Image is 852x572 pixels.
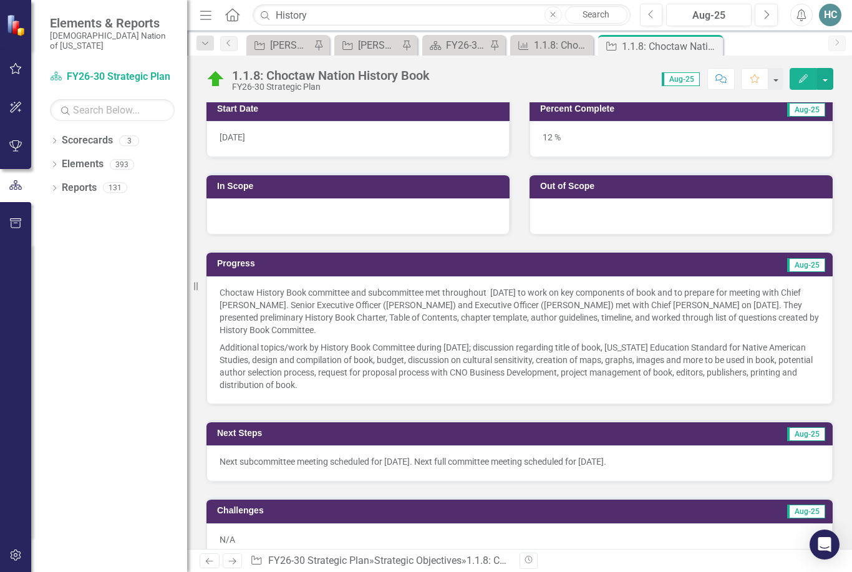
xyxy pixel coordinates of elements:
[810,530,840,560] div: Open Intercom Messenger
[513,37,590,53] a: 1.1.8: Choctaw Nation History Book KPIs
[217,259,516,268] h3: Progress
[530,121,833,157] div: 12 %
[534,37,590,53] div: 1.1.8: Choctaw Nation History Book KPIs
[50,31,175,51] small: [DEMOGRAPHIC_DATA] Nation of [US_STATE]
[50,16,175,31] span: Elements & Reports
[62,157,104,172] a: Elements
[206,69,226,89] img: On Target
[249,37,311,53] a: [PERSON_NAME] CI Action Plans
[232,69,430,82] div: 1.1.8: Choctaw Nation History Book
[250,554,510,568] div: » »
[787,258,825,272] span: Aug-25
[467,555,622,566] div: 1.1.8: Choctaw Nation History Book
[666,4,752,26] button: Aug-25
[425,37,487,53] a: FY26-30 Strategic Plan
[540,104,727,114] h3: Percent Complete
[62,181,97,195] a: Reports
[220,455,820,468] p: Next subcommittee meeting scheduled for [DATE]. Next full committee meeting scheduled for [DATE].
[268,555,369,566] a: FY26-30 Strategic Plan
[62,133,113,148] a: Scorecards
[217,506,548,515] h3: Challenges
[819,4,841,26] button: HC
[253,4,630,26] input: Search ClearPoint...
[217,182,503,191] h3: In Scope
[220,533,820,546] p: N/A
[270,37,311,53] div: [PERSON_NAME] CI Action Plans
[103,183,127,193] div: 131
[220,286,820,339] p: Choctaw History Book committee and subcommittee met throughout [DATE] to work on key components o...
[565,6,627,24] a: Search
[220,132,245,142] span: [DATE]
[540,182,826,191] h3: Out of Scope
[119,135,139,146] div: 3
[374,555,462,566] a: Strategic Objectives
[787,505,825,518] span: Aug-25
[670,8,747,23] div: Aug-25
[217,104,503,114] h3: Start Date
[50,70,175,84] a: FY26-30 Strategic Plan
[217,429,543,438] h3: Next Steps
[622,39,720,54] div: 1.1.8: Choctaw Nation History Book
[787,427,825,441] span: Aug-25
[337,37,399,53] a: [PERSON_NAME] CI Working Report
[446,37,487,53] div: FY26-30 Strategic Plan
[662,72,700,86] span: Aug-25
[50,99,175,121] input: Search Below...
[358,37,399,53] div: [PERSON_NAME] CI Working Report
[110,159,134,170] div: 393
[220,339,820,391] p: Additional topics/work by History Book Committee during [DATE]; discussion regarding title of boo...
[6,14,28,36] img: ClearPoint Strategy
[232,82,430,92] div: FY26-30 Strategic Plan
[787,103,825,117] span: Aug-25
